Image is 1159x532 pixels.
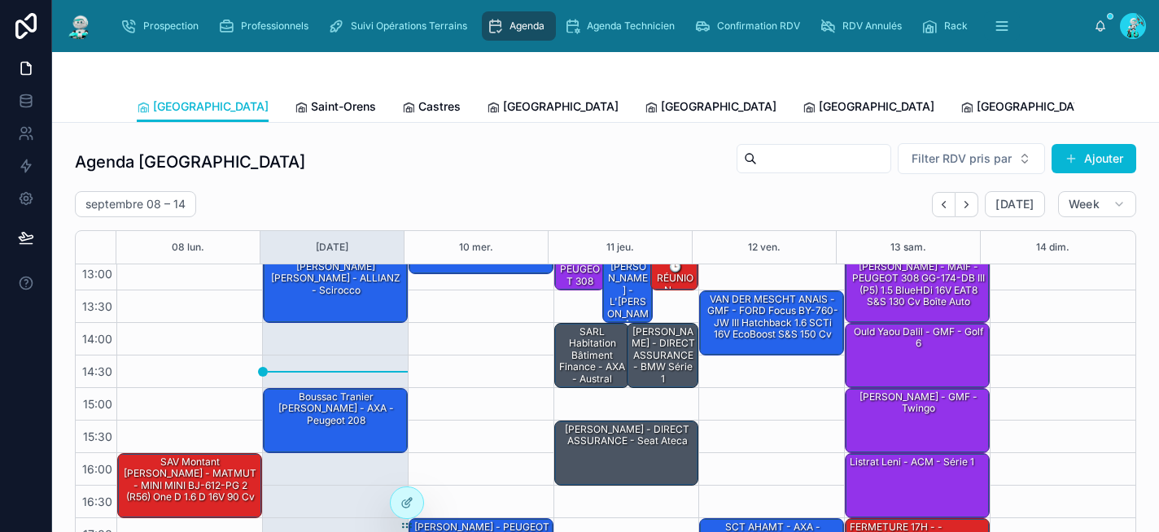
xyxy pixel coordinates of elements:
span: 13:30 [78,299,116,313]
div: Boussac Tranier [PERSON_NAME] - AXA - Peugeot 208 [266,390,406,428]
div: [PERSON_NAME] - L'[PERSON_NAME] - RENAULT Clio EZ-015-[PERSON_NAME] 5 Portes Phase 2 1.5 dCi FAP ... [603,259,652,322]
span: Professionnels [241,20,308,33]
button: [DATE] [316,231,348,264]
div: Listrat Leni - ACM - Série 1 [848,455,976,469]
button: 13 sam. [890,231,926,264]
span: [GEOGRAPHIC_DATA] [977,98,1092,115]
span: 15:30 [79,430,116,443]
div: ould yaou dalil - GMF - golf 6 [846,324,989,387]
div: [PERSON_NAME] - GMF - twingo [848,390,988,416]
div: Listrat Leni - ACM - Série 1 [846,454,989,517]
a: Rack [916,11,979,41]
h1: Agenda [GEOGRAPHIC_DATA] [75,150,305,173]
div: VAN DER MESCHT ANAIS - GMF - FORD Focus BY-760-JW III Hatchback 1.6 SCTi 16V EcoBoost S&S 150 cv [702,292,842,342]
div: 🕒 RÉUNION - - [654,259,697,298]
a: [GEOGRAPHIC_DATA] [645,92,776,124]
span: Saint-Orens [311,98,376,115]
a: [GEOGRAPHIC_DATA] [803,92,934,124]
div: [PERSON_NAME] - GMF - twingo [846,389,989,452]
a: Confirmation RDV [689,11,811,41]
a: Agenda Technicien [559,11,686,41]
span: [GEOGRAPHIC_DATA] [661,98,776,115]
span: [GEOGRAPHIC_DATA] [503,98,619,115]
div: VAN DER MESCHT ANAIS - GMF - FORD Focus BY-760-JW III Hatchback 1.6 SCTi 16V EcoBoost S&S 150 cv [700,291,843,355]
button: 14 dim. [1036,231,1069,264]
div: [PERSON_NAME] - DIRECT ASSURANCE - BMW série 1 [630,325,698,386]
span: Confirmation RDV [717,20,800,33]
span: Agenda [510,20,545,33]
button: Week [1058,191,1136,217]
h2: septembre 08 – 14 [85,196,186,212]
span: Suivi Opérations Terrains [351,20,467,33]
button: Select Button [898,143,1045,174]
button: 12 ven. [748,231,781,264]
a: [GEOGRAPHIC_DATA] [487,92,619,124]
span: 16:00 [78,462,116,476]
div: [PERSON_NAME] - PEUGEOT 308 SW [558,227,603,300]
div: ould yaou dalil - GMF - golf 6 [848,325,988,351]
div: SARL Habitation Bâtiment Finance - AXA - Austral Renault [558,325,628,398]
a: Agenda [482,11,556,41]
span: Prospection [143,20,199,33]
div: SAV montant [PERSON_NAME] - MATMUT - MINI MINI BJ-612-PG 2 (R56) One D 1.6 D 16V 90 cv [118,454,261,517]
div: 🕒 RÉUNION - - [651,259,698,290]
span: [GEOGRAPHIC_DATA] [153,98,269,115]
span: 14:00 [78,332,116,346]
div: SARL Habitation Bâtiment Finance - AXA - Austral Renault [555,324,628,387]
img: App logo [65,13,94,39]
span: 16:30 [78,495,116,508]
div: scrollable content [107,8,1094,44]
a: [GEOGRAPHIC_DATA] [137,92,269,123]
a: Professionnels [213,11,320,41]
a: Suivi Opérations Terrains [323,11,479,41]
button: [DATE] [985,191,1044,217]
span: 13:00 [78,267,116,281]
span: Filter RDV pris par [912,150,1012,167]
button: Ajouter [1052,144,1136,173]
div: [PERSON_NAME] [PERSON_NAME] - ALLIANZ - Scirocco [266,259,406,298]
button: Back [932,192,956,217]
a: Saint-Orens [295,92,376,124]
span: Agenda Technicien [587,20,675,33]
a: Prospection [116,11,210,41]
div: [PERSON_NAME] - DIRECT ASSURANCE - Seat Ateca [558,422,698,449]
div: Boussac Tranier [PERSON_NAME] - AXA - Peugeot 208 [264,389,407,452]
a: Castres [402,92,461,124]
button: 11 jeu. [606,231,634,264]
span: [GEOGRAPHIC_DATA] [819,98,934,115]
span: RDV Annulés [842,20,902,33]
span: Week [1069,197,1100,211]
div: [PERSON_NAME] - DIRECT ASSURANCE - BMW série 1 [628,324,698,387]
span: 15:00 [79,397,116,411]
div: SAV montant [PERSON_NAME] - MATMUT - MINI MINI BJ-612-PG 2 (R56) One D 1.6 D 16V 90 cv [120,455,260,505]
span: [DATE] [995,197,1034,211]
div: [PERSON_NAME] [PERSON_NAME] - ALLIANZ - Scirocco [264,259,407,322]
div: [PERSON_NAME] - MAIF - PEUGEOT 308 GG-174-DB III (P5) 1.5 BlueHDi 16V EAT8 S&S 130 cv Boîte auto [848,259,988,310]
span: Castres [418,98,461,115]
button: 10 mer. [459,231,493,264]
span: 14:30 [78,364,116,378]
div: [PERSON_NAME] - DIRECT ASSURANCE - Seat Ateca [555,421,698,485]
a: [GEOGRAPHIC_DATA] [960,92,1092,124]
div: [PERSON_NAME] - MAIF - PEUGEOT 308 GG-174-DB III (P5) 1.5 BlueHDi 16V EAT8 S&S 130 cv Boîte auto [846,259,989,322]
button: Next [956,192,978,217]
a: RDV Annulés [815,11,913,41]
span: Rack [944,20,968,33]
button: 08 lun. [172,231,204,264]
